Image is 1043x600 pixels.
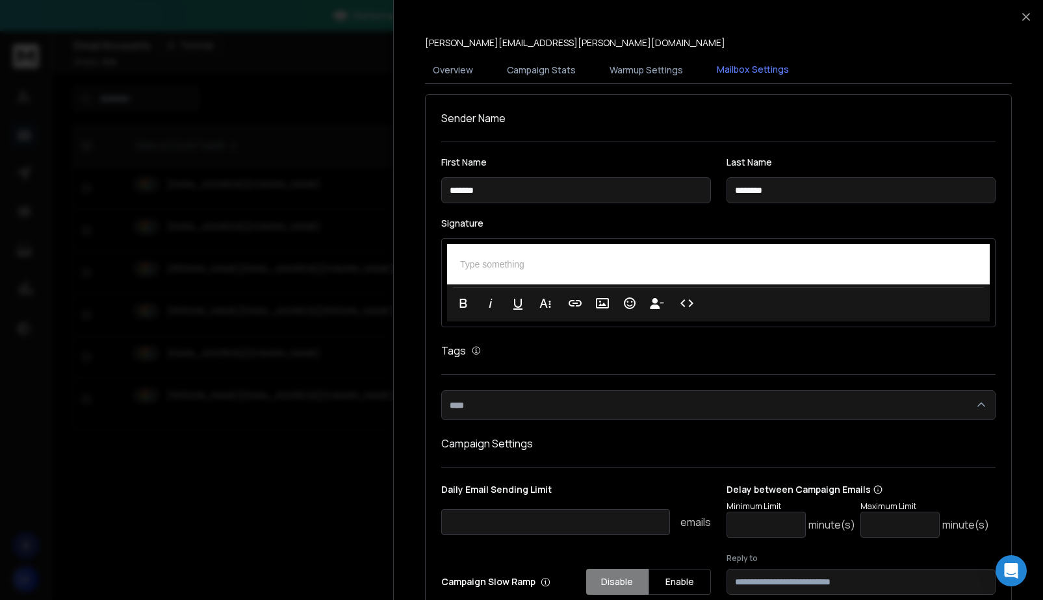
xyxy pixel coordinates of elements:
button: Insert Link (⌘K) [563,290,587,316]
button: Insert Unsubscribe Link [645,290,669,316]
button: Emoticons [617,290,642,316]
button: Enable [649,569,711,595]
button: Insert Image (⌘P) [590,290,615,316]
label: Signature [441,219,996,228]
button: Mailbox Settings [709,55,797,85]
p: minute(s) [942,517,989,532]
p: [PERSON_NAME][EMAIL_ADDRESS][PERSON_NAME][DOMAIN_NAME] [425,36,725,49]
p: emails [680,514,711,530]
button: Code View [675,290,699,316]
label: First Name [441,158,711,167]
p: minute(s) [808,517,855,532]
p: Daily Email Sending Limit [441,483,711,501]
button: Disable [586,569,649,595]
p: Campaign Slow Ramp [441,575,550,588]
button: Overview [425,56,481,84]
button: Warmup Settings [602,56,691,84]
p: Delay between Campaign Emails [727,483,989,496]
button: Underline (⌘U) [506,290,530,316]
label: Reply to [727,553,996,564]
button: Campaign Stats [499,56,584,84]
h1: Sender Name [441,110,996,126]
button: More Text [533,290,558,316]
button: Bold (⌘B) [451,290,476,316]
label: Last Name [727,158,996,167]
h1: Campaign Settings [441,436,996,451]
p: Minimum Limit [727,501,855,512]
h1: Tags [441,343,466,358]
p: Maximum Limit [860,501,989,512]
button: Italic (⌘I) [478,290,503,316]
div: Open Intercom Messenger [996,555,1027,586]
